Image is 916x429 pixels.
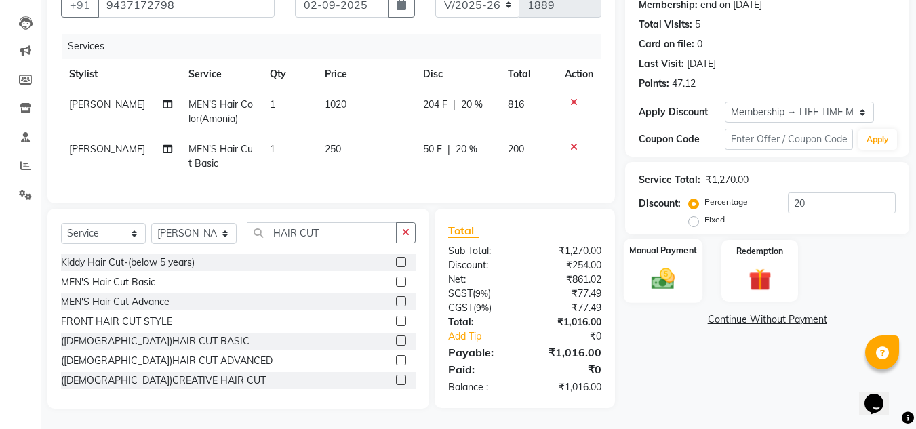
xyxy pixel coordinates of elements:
[448,224,479,238] span: Total
[438,344,525,361] div: Payable:
[461,98,483,112] span: 20 %
[525,301,612,315] div: ₹77.49
[423,98,447,112] span: 204 F
[438,315,525,329] div: Total:
[247,222,397,243] input: Search or Scan
[629,244,697,257] label: Manual Payment
[438,272,525,287] div: Net:
[423,142,442,157] span: 50 F
[525,272,612,287] div: ₹861.02
[447,142,450,157] span: |
[639,105,724,119] div: Apply Discount
[61,314,172,329] div: FRONT HAIR CUT STYLE
[525,380,612,394] div: ₹1,016.00
[706,173,749,187] div: ₹1,270.00
[475,288,488,299] span: 9%
[69,98,145,110] span: [PERSON_NAME]
[639,173,700,187] div: Service Total:
[639,77,669,91] div: Points:
[725,129,853,150] input: Enter Offer / Coupon Code
[736,245,783,258] label: Redemption
[858,129,897,150] button: Apply
[61,256,195,270] div: Kiddy Hair Cut-(below 5 years)
[639,132,724,146] div: Coupon Code
[180,59,262,89] th: Service
[438,244,525,258] div: Sub Total:
[270,143,275,155] span: 1
[188,98,253,125] span: MEN'S Hair Color(Amonia)
[695,18,700,32] div: 5
[859,375,902,415] iframe: chat widget
[540,329,612,344] div: ₹0
[476,302,489,313] span: 9%
[438,380,525,394] div: Balance :
[317,59,416,89] th: Price
[61,275,155,289] div: MEN'S Hair Cut Basic
[438,301,525,315] div: ( )
[639,197,681,211] div: Discount:
[448,302,473,314] span: CGST
[525,287,612,301] div: ₹77.49
[508,98,524,110] span: 816
[270,98,275,110] span: 1
[62,34,612,59] div: Services
[742,266,778,293] img: _gift.svg
[61,59,180,89] th: Stylist
[697,37,702,52] div: 0
[508,143,524,155] span: 200
[438,329,539,344] a: Add Tip
[644,265,682,292] img: _cash.svg
[525,315,612,329] div: ₹1,016.00
[438,287,525,301] div: ( )
[61,354,273,368] div: ([DEMOGRAPHIC_DATA])HAIR CUT ADVANCED
[61,373,266,388] div: ([DEMOGRAPHIC_DATA])CREATIVE HAIR CUT
[525,361,612,377] div: ₹0
[687,57,716,71] div: [DATE]
[639,37,694,52] div: Card on file:
[639,57,684,71] div: Last Visit:
[525,258,612,272] div: ₹254.00
[500,59,557,89] th: Total
[188,143,253,169] span: MEN'S Hair Cut Basic
[438,361,525,377] div: Paid:
[456,142,477,157] span: 20 %
[325,143,341,155] span: 250
[61,295,170,309] div: MEN'S Hair Cut Advance
[415,59,500,89] th: Disc
[639,18,692,32] div: Total Visits:
[628,312,907,327] a: Continue Without Payment
[557,59,601,89] th: Action
[672,77,696,91] div: 47.12
[69,143,145,155] span: [PERSON_NAME]
[525,244,612,258] div: ₹1,270.00
[704,213,725,226] label: Fixed
[453,98,456,112] span: |
[438,258,525,272] div: Discount:
[448,287,473,300] span: SGST
[704,196,748,208] label: Percentage
[262,59,316,89] th: Qty
[61,334,250,348] div: ([DEMOGRAPHIC_DATA])HAIR CUT BASIC
[525,344,612,361] div: ₹1,016.00
[325,98,346,110] span: 1020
